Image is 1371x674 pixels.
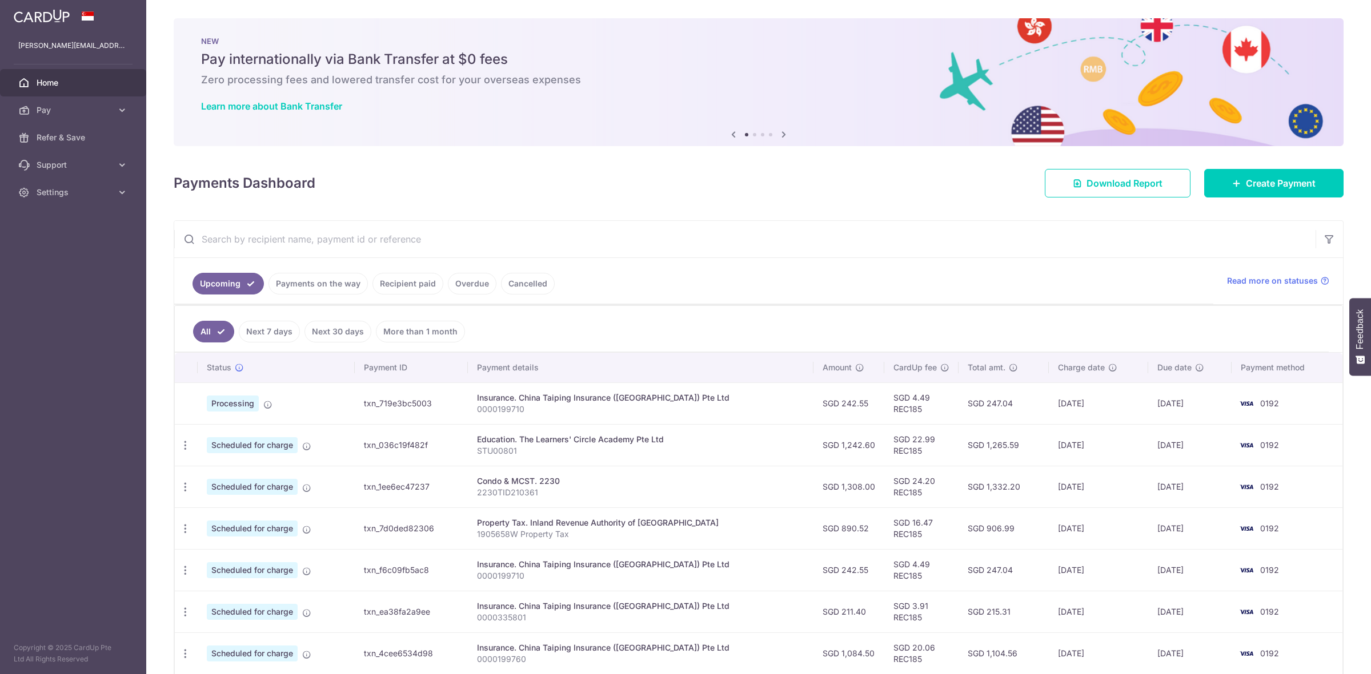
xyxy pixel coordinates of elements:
[355,466,468,507] td: txn_1ee6ec47237
[1227,275,1318,286] span: Read more on statuses
[477,403,804,415] p: 0000199710
[207,604,298,620] span: Scheduled for charge
[813,382,884,424] td: SGD 242.55
[207,520,298,536] span: Scheduled for charge
[1260,565,1279,575] span: 0192
[1235,522,1258,535] img: Bank Card
[174,18,1344,146] img: Bank transfer banner
[1260,607,1279,616] span: 0192
[959,424,1049,466] td: SGD 1,265.59
[959,382,1049,424] td: SGD 247.04
[1148,591,1232,632] td: [DATE]
[1148,382,1232,424] td: [DATE]
[304,321,371,342] a: Next 30 days
[1049,424,1148,466] td: [DATE]
[477,517,804,528] div: Property Tax. Inland Revenue Authority of [GEOGRAPHIC_DATA]
[884,424,959,466] td: SGD 22.99 REC185
[355,549,468,591] td: txn_f6c09fb5ac8
[355,632,468,674] td: txn_4cee6534d98
[14,9,70,23] img: CardUp
[207,479,298,495] span: Scheduled for charge
[477,612,804,623] p: 0000335801
[959,549,1049,591] td: SGD 247.04
[37,132,112,143] span: Refer & Save
[1235,647,1258,660] img: Bank Card
[37,187,112,198] span: Settings
[477,570,804,582] p: 0000199710
[207,645,298,661] span: Scheduled for charge
[201,50,1316,68] h5: Pay internationally via Bank Transfer at $0 fees
[1227,275,1329,286] a: Read more on statuses
[1049,632,1148,674] td: [DATE]
[813,424,884,466] td: SGD 1,242.60
[893,362,937,373] span: CardUp fee
[884,549,959,591] td: SGD 4.49 REC185
[1049,507,1148,549] td: [DATE]
[201,37,1316,46] p: NEW
[1235,397,1258,410] img: Bank Card
[355,507,468,549] td: txn_7d0ded82306
[207,562,298,578] span: Scheduled for charge
[477,475,804,487] div: Condo & MCST. 2230
[477,434,804,445] div: Education. The Learners' Circle Academy Pte Ltd
[193,321,234,342] a: All
[959,507,1049,549] td: SGD 906.99
[477,487,804,498] p: 2230TID210361
[448,273,496,294] a: Overdue
[884,632,959,674] td: SGD 20.06 REC185
[823,362,852,373] span: Amount
[959,466,1049,507] td: SGD 1,332.20
[1148,549,1232,591] td: [DATE]
[477,559,804,570] div: Insurance. China Taiping Insurance ([GEOGRAPHIC_DATA]) Pte Ltd
[1260,482,1279,491] span: 0192
[1235,480,1258,494] img: Bank Card
[268,273,368,294] a: Payments on the way
[174,173,315,193] h4: Payments Dashboard
[1058,362,1105,373] span: Charge date
[355,353,468,382] th: Payment ID
[201,73,1316,87] h6: Zero processing fees and lowered transfer cost for your overseas expenses
[1148,466,1232,507] td: [DATE]
[355,591,468,632] td: txn_ea38fa2a9ee
[1298,640,1360,668] iframe: Opens a widget where you can find more information
[1049,549,1148,591] td: [DATE]
[959,591,1049,632] td: SGD 215.31
[37,77,112,88] span: Home
[1235,438,1258,452] img: Bank Card
[468,353,813,382] th: Payment details
[477,392,804,403] div: Insurance. China Taiping Insurance ([GEOGRAPHIC_DATA]) Pte Ltd
[813,591,884,632] td: SGD 211.40
[501,273,555,294] a: Cancelled
[37,159,112,171] span: Support
[884,466,959,507] td: SGD 24.20 REC185
[884,382,959,424] td: SGD 4.49 REC185
[174,221,1316,257] input: Search by recipient name, payment id or reference
[1235,605,1258,619] img: Bank Card
[813,549,884,591] td: SGD 242.55
[207,437,298,453] span: Scheduled for charge
[376,321,465,342] a: More than 1 month
[968,362,1005,373] span: Total amt.
[372,273,443,294] a: Recipient paid
[1049,382,1148,424] td: [DATE]
[1260,648,1279,658] span: 0192
[884,507,959,549] td: SGD 16.47 REC185
[959,632,1049,674] td: SGD 1,104.56
[1260,523,1279,533] span: 0192
[1049,466,1148,507] td: [DATE]
[1260,398,1279,408] span: 0192
[1349,298,1371,376] button: Feedback - Show survey
[1157,362,1192,373] span: Due date
[1232,353,1342,382] th: Payment method
[477,653,804,665] p: 0000199760
[477,642,804,653] div: Insurance. China Taiping Insurance ([GEOGRAPHIC_DATA]) Pte Ltd
[1246,176,1316,190] span: Create Payment
[355,424,468,466] td: txn_036c19f482f
[1148,632,1232,674] td: [DATE]
[1049,591,1148,632] td: [DATE]
[207,395,259,411] span: Processing
[1235,563,1258,577] img: Bank Card
[813,466,884,507] td: SGD 1,308.00
[355,382,468,424] td: txn_719e3bc5003
[477,600,804,612] div: Insurance. China Taiping Insurance ([GEOGRAPHIC_DATA]) Pte Ltd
